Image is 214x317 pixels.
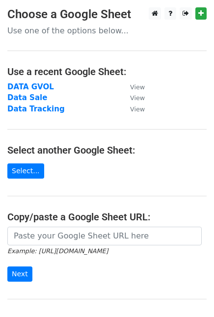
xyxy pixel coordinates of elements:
[7,82,54,91] a: DATA GVOL
[130,83,145,91] small: View
[7,266,32,282] input: Next
[7,144,207,156] h4: Select another Google Sheet:
[120,82,145,91] a: View
[7,227,202,245] input: Paste your Google Sheet URL here
[7,105,65,113] a: Data Tracking
[7,93,47,102] a: Data Sale
[7,163,44,179] a: Select...
[7,211,207,223] h4: Copy/paste a Google Sheet URL:
[120,93,145,102] a: View
[7,247,108,255] small: Example: [URL][DOMAIN_NAME]
[7,7,207,22] h3: Choose a Google Sheet
[120,105,145,113] a: View
[130,94,145,102] small: View
[7,66,207,78] h4: Use a recent Google Sheet:
[130,106,145,113] small: View
[7,26,207,36] p: Use one of the options below...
